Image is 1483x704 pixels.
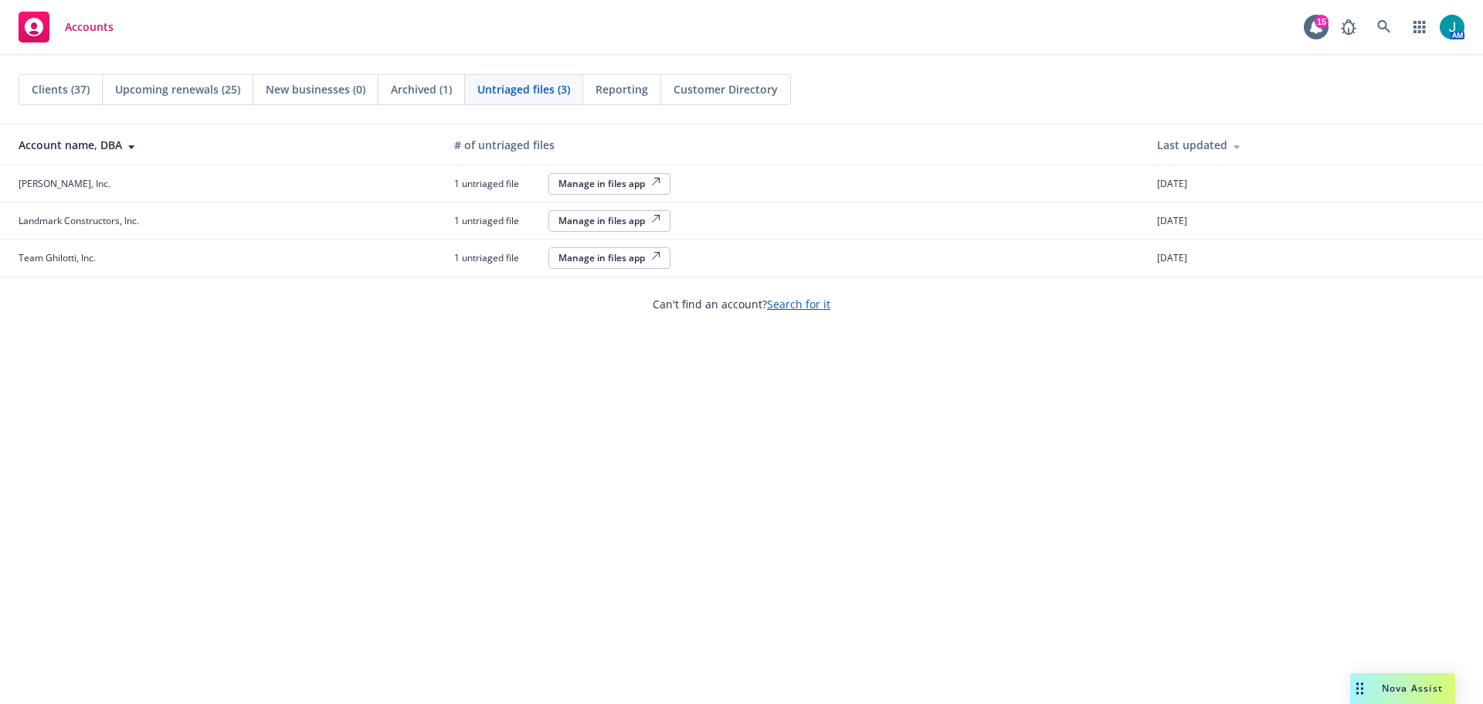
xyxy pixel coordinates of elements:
[454,214,539,227] span: 1 untriaged file
[477,81,570,97] span: Untriaged files (3)
[12,5,120,49] a: Accounts
[558,214,660,227] div: Manage in files app
[19,177,110,190] span: [PERSON_NAME], Inc.
[1440,15,1464,39] img: photo
[454,177,539,190] span: 1 untriaged file
[1333,12,1364,43] a: Report a Bug
[1315,15,1329,29] div: 15
[653,296,830,312] span: Can't find an account?
[767,297,830,311] a: Search for it
[1369,12,1400,43] a: Search
[1157,177,1187,190] span: [DATE]
[32,81,90,97] span: Clients (37)
[454,137,1132,153] div: # of untriaged files
[674,81,778,97] span: Customer Directory
[548,210,670,232] button: Manage in files app
[548,173,670,195] button: Manage in files app
[19,214,139,227] span: Landmark Constructors, Inc.
[266,81,365,97] span: New businesses (0)
[1157,214,1187,227] span: [DATE]
[1157,251,1187,264] span: [DATE]
[19,137,429,153] div: Account name, DBA
[1350,673,1369,704] div: Drag to move
[454,251,539,264] span: 1 untriaged file
[1382,682,1443,695] span: Nova Assist
[115,81,240,97] span: Upcoming renewals (25)
[65,21,114,33] span: Accounts
[558,251,660,264] div: Manage in files app
[1157,137,1471,153] div: Last updated
[1350,673,1455,704] button: Nova Assist
[1404,12,1435,43] a: Switch app
[19,251,96,264] span: Team Ghilotti, Inc.
[391,81,452,97] span: Archived (1)
[558,177,660,190] div: Manage in files app
[548,247,670,269] button: Manage in files app
[596,81,648,97] span: Reporting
